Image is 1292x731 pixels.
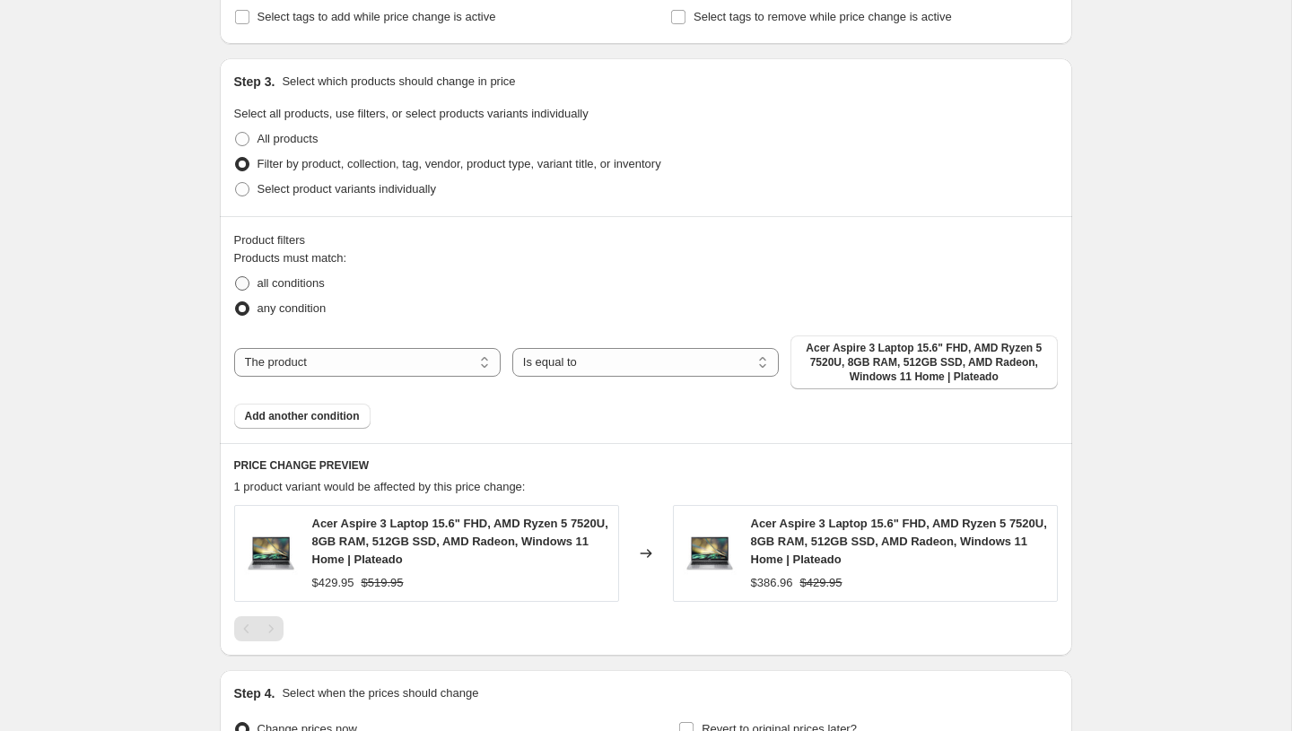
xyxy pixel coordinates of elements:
button: Acer Aspire 3 Laptop 15.6" FHD, AMD Ryzen 5 7520U, 8GB RAM, 512GB SSD, AMD Radeon, Windows 11 Hom... [790,335,1057,389]
span: Select tags to add while price change is active [258,10,496,23]
span: 1 product variant would be affected by this price change: [234,480,526,493]
span: All products [258,132,319,145]
p: Select which products should change in price [282,73,515,91]
strike: $519.95 [362,574,404,592]
span: Select tags to remove while price change is active [694,10,952,23]
button: Add another condition [234,404,371,429]
span: Add another condition [245,409,360,423]
img: A31524PR82F_Acer_Web_001_80x.jpg [683,526,737,580]
div: Product filters [234,231,1058,249]
strike: $429.95 [800,574,842,592]
span: Acer Aspire 3 Laptop 15.6" FHD, AMD Ryzen 5 7520U, 8GB RAM, 512GB SSD, AMD Radeon, Windows 11 Hom... [801,341,1046,384]
span: Acer Aspire 3 Laptop 15.6" FHD, AMD Ryzen 5 7520U, 8GB RAM, 512GB SSD, AMD Radeon, Windows 11 Hom... [312,517,608,566]
div: $386.96 [751,574,793,592]
h6: PRICE CHANGE PREVIEW [234,458,1058,473]
h2: Step 3. [234,73,275,91]
span: Acer Aspire 3 Laptop 15.6" FHD, AMD Ryzen 5 7520U, 8GB RAM, 512GB SSD, AMD Radeon, Windows 11 Hom... [751,517,1047,566]
h2: Step 4. [234,684,275,702]
nav: Pagination [234,616,284,641]
span: Select all products, use filters, or select products variants individually [234,107,589,120]
p: Select when the prices should change [282,684,478,702]
span: all conditions [258,276,325,290]
div: $429.95 [312,574,354,592]
span: Filter by product, collection, tag, vendor, product type, variant title, or inventory [258,157,661,170]
span: Select product variants individually [258,182,436,196]
span: any condition [258,301,327,315]
img: A31524PR82F_Acer_Web_001_80x.jpg [244,526,298,580]
span: Products must match: [234,251,347,265]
